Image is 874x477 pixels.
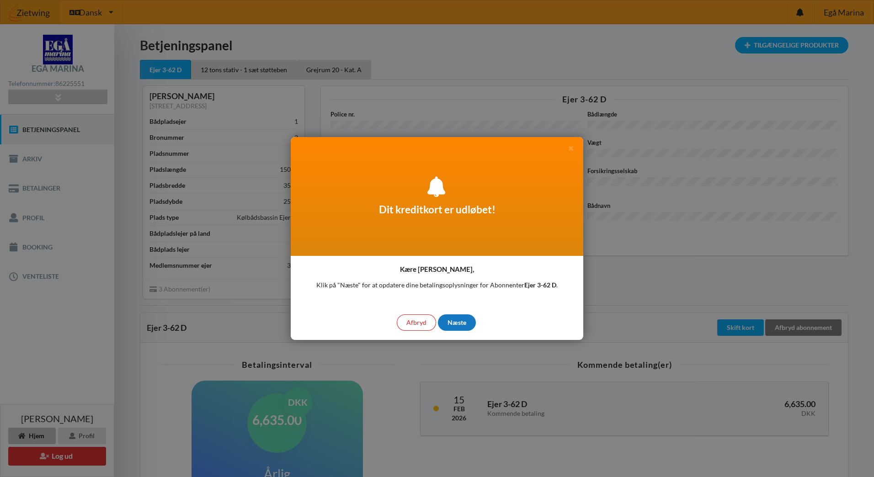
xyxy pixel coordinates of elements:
[400,265,474,274] h4: Kære [PERSON_NAME],
[397,314,436,331] div: Afbryd
[438,314,476,331] div: Næste
[291,137,583,256] div: Dit kreditkort er udløbet!
[316,281,558,290] p: Klik på "Næste" for at opdatere dine betalingsoplysninger for Abonnenter .
[524,281,556,289] b: Ejer 3-62 D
